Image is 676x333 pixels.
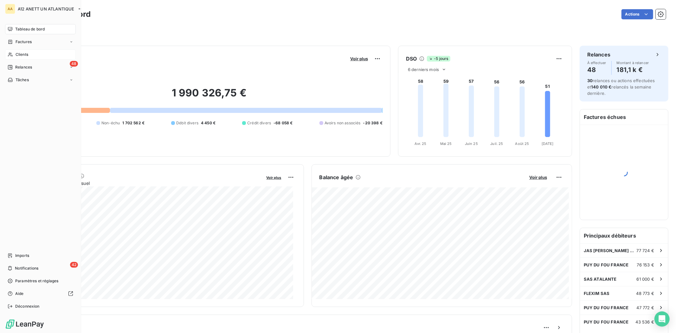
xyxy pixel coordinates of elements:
span: Factures [16,39,32,45]
span: Non-échu [101,120,120,126]
tspan: Mai 25 [440,141,452,146]
span: FLEXIM SAS [584,291,610,296]
a: Aide [5,289,76,299]
span: Tableau de bord [15,26,45,32]
span: Tâches [16,77,29,83]
span: Aide [15,291,24,297]
span: 140 010 € [591,84,611,89]
span: 48 773 € [636,291,654,296]
tspan: Juin 25 [465,141,478,146]
span: Chiffre d'affaires mensuel [36,180,262,186]
button: Voir plus [527,174,549,180]
span: 48 [70,61,78,67]
h4: 48 [587,65,606,75]
span: PUY DU FOU FRANCE [584,319,629,324]
span: Voir plus [350,56,368,61]
tspan: Août 25 [515,141,529,146]
h6: Factures échues [580,109,668,125]
button: Actions [621,9,653,19]
div: Open Intercom Messenger [654,311,670,327]
span: À effectuer [587,61,606,65]
span: relances ou actions effectuées et relancés la semaine dernière. [587,78,655,96]
span: 43 536 € [636,319,654,324]
span: PUY DU FOU FRANCE [584,305,629,310]
span: Montant à relancer [617,61,649,65]
h6: DSO [406,55,417,62]
h6: Relances [587,51,610,58]
span: 1 702 562 € [122,120,145,126]
span: Voir plus [267,175,281,180]
tspan: Juil. 25 [490,141,503,146]
span: Imports [15,253,29,258]
tspan: [DATE] [542,141,554,146]
span: SAS ATALANTE [584,277,617,282]
h2: 1 990 326,75 € [36,87,383,106]
h4: 181,1 k € [617,65,649,75]
span: Voir plus [529,175,547,180]
span: -5 jours [427,56,450,62]
span: Crédit divers [247,120,271,126]
span: 61 000 € [637,277,654,282]
div: AA [5,4,15,14]
span: Débit divers [176,120,198,126]
span: Clients [16,52,28,57]
span: Déconnexion [15,304,40,309]
span: A12 ANETT UN ATLANTIQUE [18,6,74,11]
h6: Principaux débiteurs [580,228,668,243]
span: Relances [15,64,32,70]
span: Paramètres et réglages [15,278,58,284]
button: Voir plus [348,56,370,62]
span: 30 [587,78,593,83]
span: Avoirs non associés [325,120,361,126]
h6: Balance âgée [319,173,353,181]
span: 47 772 € [637,305,654,310]
span: 6 derniers mois [408,67,439,72]
span: -20 398 € [363,120,383,126]
button: Voir plus [265,174,283,180]
span: Notifications [15,265,38,271]
span: 42 [70,262,78,268]
span: 77 724 € [637,248,654,253]
span: JAS [PERSON_NAME] ET CIE [584,248,637,253]
span: PUY DU FOU FRANCE [584,262,629,267]
span: 76 153 € [637,262,654,267]
tspan: Avr. 25 [415,141,427,146]
img: Logo LeanPay [5,319,44,329]
span: 4 450 € [201,120,216,126]
span: -68 058 € [274,120,293,126]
